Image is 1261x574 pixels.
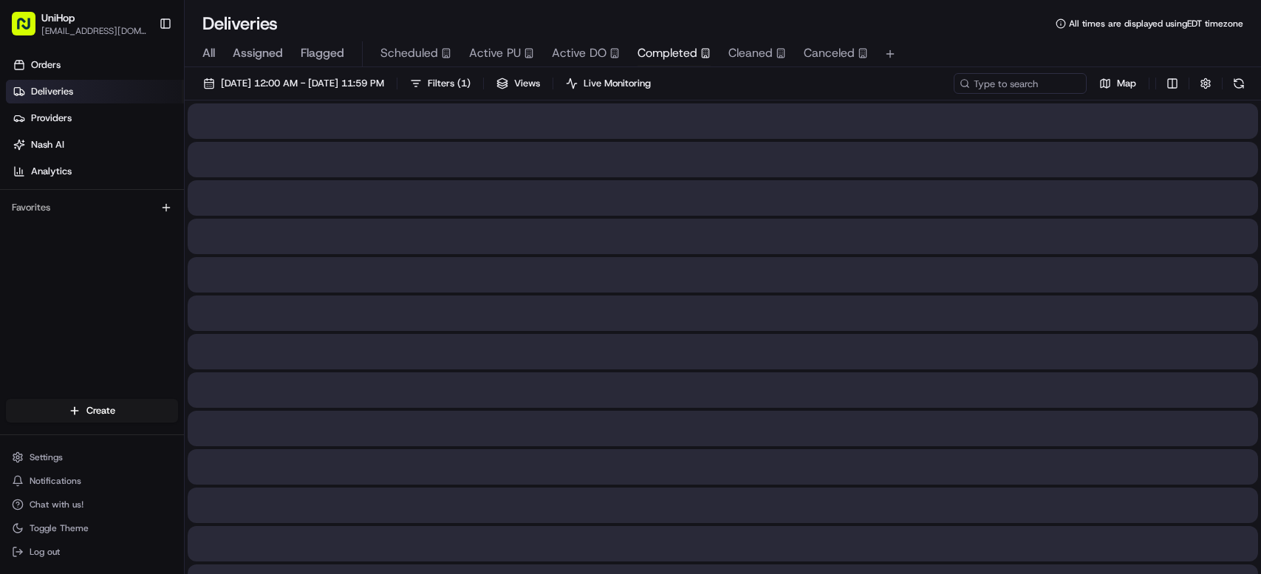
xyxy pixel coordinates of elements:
button: Refresh [1228,73,1249,94]
span: Flagged [301,44,344,62]
span: Assigned [233,44,283,62]
button: Filters(1) [403,73,477,94]
button: Views [490,73,547,94]
div: Favorites [6,196,178,219]
button: Notifications [6,471,178,491]
button: Chat with us! [6,494,178,515]
span: Toggle Theme [30,522,89,534]
span: Scheduled [380,44,438,62]
span: Filters [428,77,471,90]
a: Nash AI [6,133,184,157]
button: UniHop [41,10,75,25]
button: [EMAIL_ADDRESS][DOMAIN_NAME] [41,25,147,37]
button: Create [6,399,178,423]
span: Active DO [552,44,606,62]
button: Map [1093,73,1143,94]
span: Nash AI [31,138,64,151]
span: Canceled [804,44,855,62]
span: Deliveries [31,85,73,98]
span: [DATE] 12:00 AM - [DATE] 11:59 PM [221,77,384,90]
span: All times are displayed using EDT timezone [1069,18,1243,30]
span: Create [86,404,115,417]
a: Orders [6,53,184,77]
a: Analytics [6,160,184,183]
button: Log out [6,541,178,562]
span: Notifications [30,475,81,487]
span: Analytics [31,165,72,178]
h1: Deliveries [202,12,278,35]
a: Deliveries [6,80,184,103]
button: Toggle Theme [6,518,178,539]
span: Log out [30,546,60,558]
span: ( 1 ) [457,77,471,90]
button: Settings [6,447,178,468]
span: Cleaned [728,44,773,62]
input: Type to search [954,73,1087,94]
button: Live Monitoring [559,73,657,94]
button: [DATE] 12:00 AM - [DATE] 11:59 PM [197,73,391,94]
span: Map [1117,77,1136,90]
span: Views [514,77,540,90]
span: Settings [30,451,63,463]
span: Live Monitoring [584,77,651,90]
span: Orders [31,58,61,72]
span: Chat with us! [30,499,83,510]
a: Providers [6,106,184,130]
span: Active PU [469,44,521,62]
span: Providers [31,112,72,125]
button: UniHop[EMAIL_ADDRESS][DOMAIN_NAME] [6,6,153,41]
span: Completed [638,44,697,62]
span: All [202,44,215,62]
